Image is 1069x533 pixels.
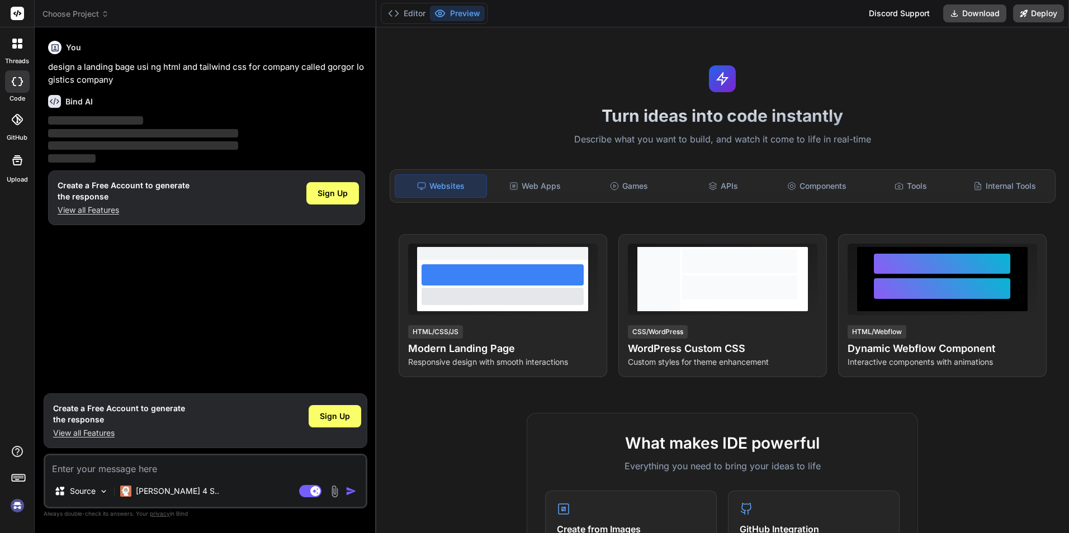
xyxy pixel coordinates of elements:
[48,61,365,86] p: design a landing bage usi ng html and tailwind css for company called gorgor logistics company
[545,459,900,473] p: Everything you need to bring your ideas to life
[408,356,598,368] p: Responsive design with smooth interactions
[943,4,1006,22] button: Download
[66,42,81,53] h6: You
[48,141,238,150] span: ‌
[848,325,906,339] div: HTML/Webflow
[5,56,29,66] label: threads
[408,325,463,339] div: HTML/CSS/JS
[7,133,27,142] label: GitHub
[489,174,581,198] div: Web Apps
[7,175,28,184] label: Upload
[545,431,900,455] h2: What makes IDE powerful
[628,356,817,368] p: Custom styles for theme enhancement
[408,341,598,356] h4: Modern Landing Page
[771,174,863,198] div: Components
[862,4,936,22] div: Discord Support
[848,356,1037,368] p: Interactive components with animations
[136,486,219,497] p: [PERSON_NAME] 4 S..
[48,154,96,163] span: ‌
[53,427,185,439] p: View all Features
[42,8,109,20] span: Choose Project
[10,94,25,103] label: code
[865,174,957,198] div: Tools
[99,487,108,496] img: Pick Models
[628,341,817,356] h4: WordPress Custom CSS
[120,486,131,497] img: Claude 4 Sonnet
[677,174,769,198] div: APIs
[8,496,27,515] img: signin
[628,325,688,339] div: CSS/WordPress
[318,188,348,199] span: Sign Up
[383,106,1063,126] h1: Turn ideas into code instantly
[1013,4,1064,22] button: Deploy
[346,486,357,497] img: icon
[58,180,190,202] h1: Create a Free Account to generate the response
[430,6,485,21] button: Preview
[44,508,367,519] p: Always double-check its answers. Your in Bind
[384,6,430,21] button: Editor
[53,403,185,425] h1: Create a Free Account to generate the response
[65,96,93,107] h6: Bind AI
[48,116,143,125] span: ‌
[328,485,341,498] img: attachment
[70,486,96,497] p: Source
[150,510,170,517] span: privacy
[959,174,1051,198] div: Internal Tools
[583,174,675,198] div: Games
[320,411,350,422] span: Sign Up
[848,341,1037,356] h4: Dynamic Webflow Component
[395,174,488,198] div: Websites
[48,129,238,137] span: ‌
[58,204,190,216] p: View all Features
[383,132,1063,147] p: Describe what you want to build, and watch it come to life in real-time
